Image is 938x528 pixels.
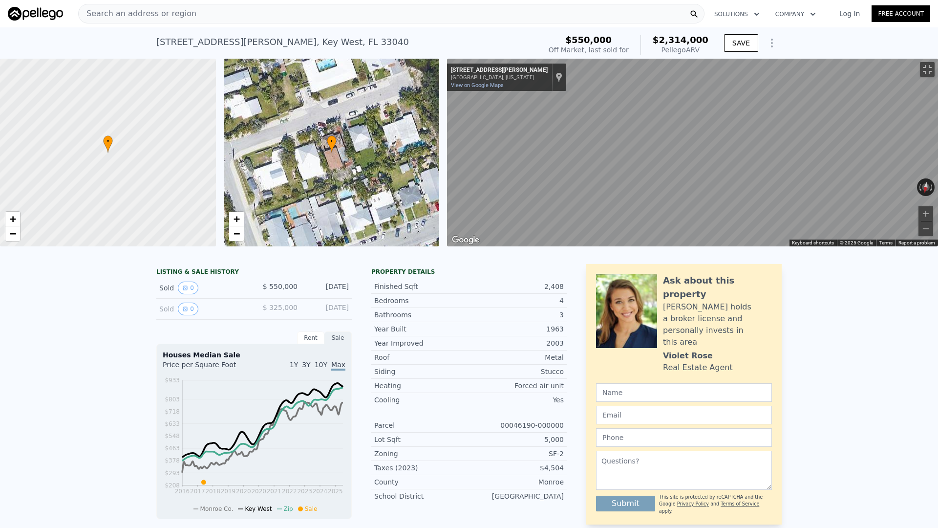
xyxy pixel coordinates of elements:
button: Reset the view [920,178,931,197]
tspan: $293 [165,470,180,477]
input: Phone [596,428,772,447]
div: Sold [159,282,246,294]
img: Google [449,234,482,246]
div: Ask about this property [663,274,772,301]
img: Pellego [8,7,63,21]
tspan: 2019 [221,488,236,495]
div: Roof [374,352,469,362]
div: Violet Rose [663,350,713,362]
span: Sale [305,506,318,512]
tspan: 2024 [313,488,328,495]
div: Year Improved [374,338,469,348]
div: Pellego ARV [653,45,708,55]
div: Heating [374,381,469,391]
button: View historical data [178,303,198,315]
div: Zoning [374,449,469,459]
div: Bathrooms [374,310,469,320]
a: Terms of Service [721,501,759,506]
a: Free Account [872,5,930,22]
div: Finished Sqft [374,282,469,291]
span: Max [331,361,345,371]
span: • [327,137,337,146]
button: Zoom in [918,206,933,221]
span: Key West [245,506,272,512]
div: School District [374,491,469,501]
span: + [10,213,16,225]
div: LISTING & SALE HISTORY [156,268,352,278]
div: 2003 [469,338,564,348]
div: [STREET_ADDRESS][PERSON_NAME] [451,66,548,74]
div: 3 [469,310,564,320]
tspan: 2016 [175,488,190,495]
div: Monroe [469,477,564,487]
button: Rotate counterclockwise [917,178,922,196]
div: Year Built [374,324,469,334]
div: Property details [371,268,567,276]
div: Parcel [374,420,469,430]
tspan: $803 [165,396,180,403]
div: [GEOGRAPHIC_DATA], [US_STATE] [451,74,548,81]
span: $ 325,000 [263,304,298,311]
span: 10Y [315,361,327,369]
button: Zoom out [918,221,933,236]
div: SF-2 [469,449,564,459]
span: − [10,227,16,240]
button: View historical data [178,282,198,294]
span: 3Y [302,361,310,369]
div: Houses Median Sale [163,350,345,360]
div: Sold [159,303,246,315]
div: Street View [447,59,938,246]
button: Toggle fullscreen view [920,62,935,77]
a: Privacy Policy [677,501,709,506]
a: Open this area in Google Maps (opens a new window) [449,234,482,246]
tspan: 2017 [190,488,205,495]
div: [GEOGRAPHIC_DATA] [469,491,564,501]
div: Off Market, last sold for [549,45,629,55]
div: Rent [297,331,324,344]
div: 00046190-000000 [469,420,564,430]
a: View on Google Maps [451,82,504,88]
tspan: $933 [165,377,180,384]
a: Zoom out [229,226,244,241]
tspan: 2020 [236,488,251,495]
div: • [327,135,337,153]
div: Stucco [469,367,564,376]
div: Bedrooms [374,296,469,306]
span: 1Y [290,361,298,369]
div: Yes [469,395,564,405]
input: Name [596,383,772,402]
button: Submit [596,496,655,511]
div: Real Estate Agent [663,362,733,374]
div: Price per Square Foot [163,360,254,375]
div: [DATE] [305,303,349,315]
a: Log In [828,9,872,19]
div: [STREET_ADDRESS][PERSON_NAME] , Key West , FL 33040 [156,35,409,49]
tspan: 2025 [328,488,343,495]
tspan: 2020 [251,488,266,495]
span: + [233,213,239,225]
div: [PERSON_NAME] holds a broker license and personally invests in this area [663,301,772,348]
tspan: $718 [165,408,180,415]
div: [DATE] [305,282,349,294]
span: • [103,137,113,146]
a: Zoom in [229,212,244,226]
div: 2,408 [469,282,564,291]
div: Siding [374,367,469,376]
button: Solutions [706,5,767,23]
div: 1963 [469,324,564,334]
div: 4 [469,296,564,306]
tspan: $378 [165,457,180,464]
button: Keyboard shortcuts [792,240,834,246]
tspan: 2018 [205,488,220,495]
div: Taxes (2023) [374,463,469,473]
div: Cooling [374,395,469,405]
div: 5,000 [469,435,564,444]
div: Metal [469,352,564,362]
div: $4,504 [469,463,564,473]
div: Map [447,59,938,246]
tspan: 2021 [267,488,282,495]
span: $550,000 [566,35,612,45]
span: © 2025 Google [840,240,873,245]
button: Company [767,5,824,23]
button: SAVE [724,34,758,52]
